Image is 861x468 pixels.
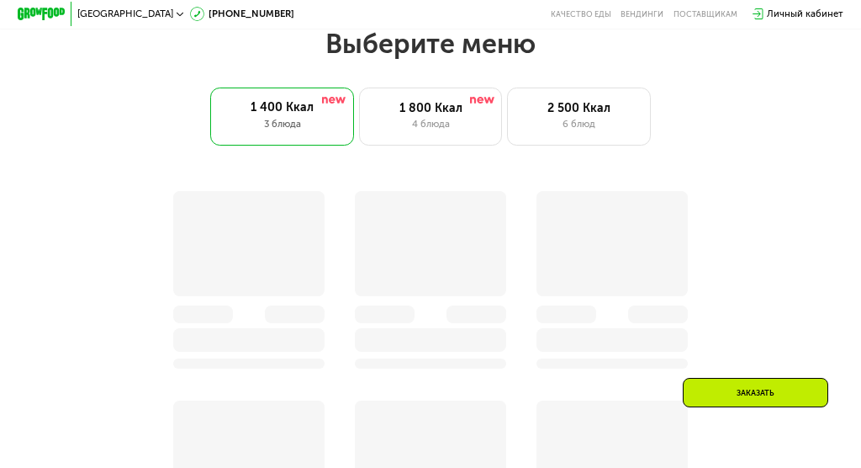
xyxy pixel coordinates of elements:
div: 1 800 Ккал [372,101,489,115]
a: [PHONE_NUMBER] [190,7,295,21]
span: [GEOGRAPHIC_DATA] [77,9,173,19]
h2: Выберите меню [39,27,823,61]
div: 2 500 Ккал [520,101,637,115]
a: Качество еды [551,9,611,19]
div: поставщикам [673,9,737,19]
a: Вендинги [621,9,663,19]
div: 1 400 Ккал [223,100,342,114]
div: Личный кабинет [767,7,843,21]
div: 3 блюда [223,117,342,131]
div: Заказать [683,378,828,407]
div: 6 блюд [520,117,637,131]
div: 4 блюда [372,117,489,131]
